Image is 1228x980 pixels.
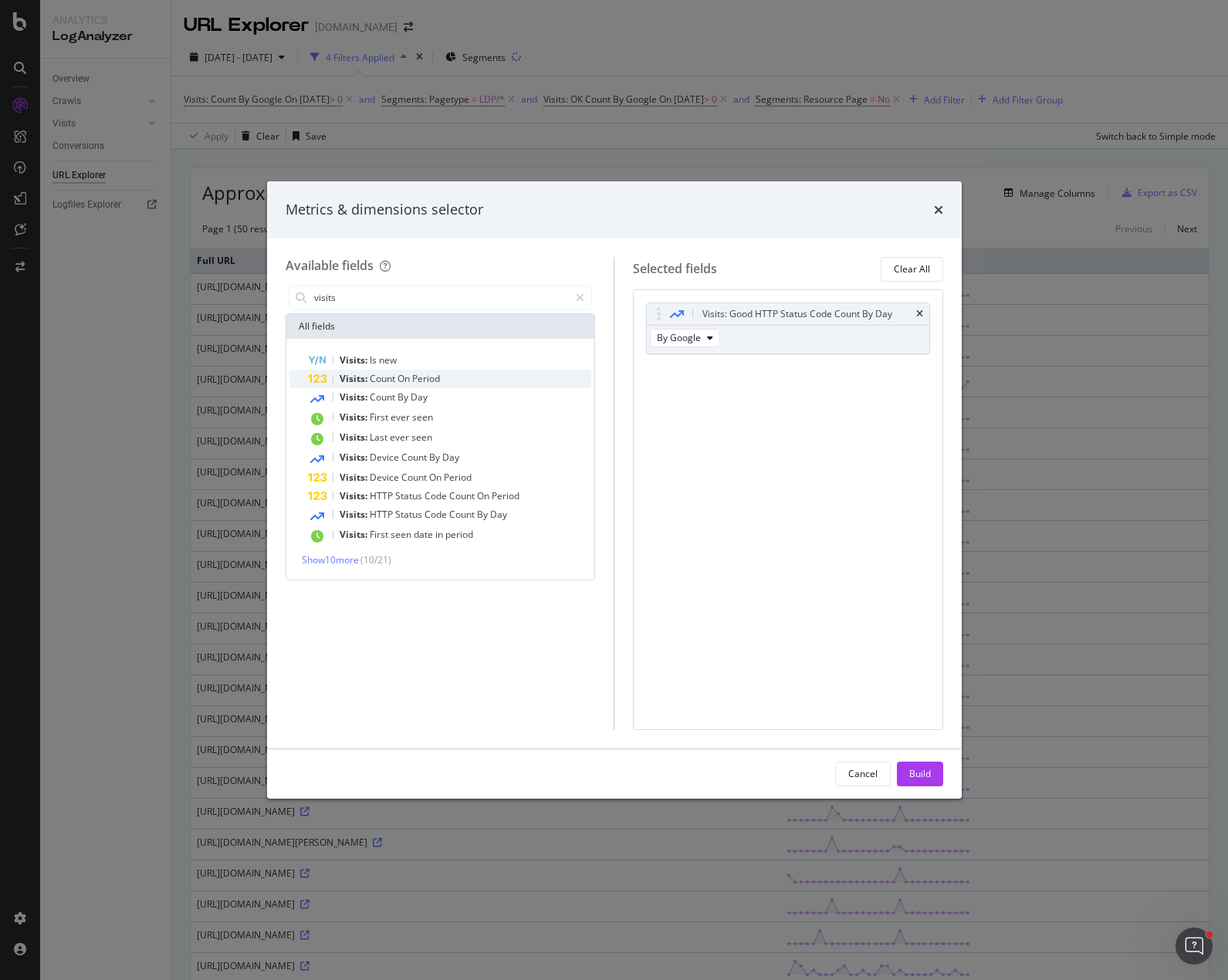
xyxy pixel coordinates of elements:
[934,200,943,220] div: times
[370,489,395,502] span: HTTP
[391,528,414,541] span: seen
[370,451,401,464] span: Device
[390,431,411,444] span: ever
[442,451,459,464] span: Day
[414,528,435,541] span: date
[490,508,507,521] span: Day
[477,489,492,502] span: On
[477,508,490,521] span: By
[650,329,720,347] button: By Google
[449,489,477,502] span: Count
[302,553,359,566] span: Show 10 more
[429,451,442,464] span: By
[370,508,395,521] span: HTTP
[411,390,428,404] span: Day
[412,411,433,424] span: seen
[313,286,570,309] input: Search by field name
[370,528,391,541] span: First
[370,411,391,424] span: First
[848,767,878,780] div: Cancel
[340,390,370,404] span: Visits:
[492,489,519,502] span: Period
[633,260,717,278] div: Selected fields
[909,767,931,780] div: Build
[425,489,449,502] span: Code
[391,411,412,424] span: ever
[360,553,391,566] span: ( 10 / 21 )
[370,372,397,385] span: Count
[395,508,425,521] span: Status
[370,390,397,404] span: Count
[286,200,483,220] div: Metrics & dimensions selector
[894,262,930,275] div: Clear All
[397,372,412,385] span: On
[881,257,943,282] button: Clear All
[286,257,374,274] div: Available fields
[646,302,930,354] div: Visits: Good HTTP Status Code Count By DaytimesBy Google
[286,314,595,339] div: All fields
[444,471,472,484] span: Period
[657,331,701,344] span: By Google
[340,411,370,424] span: Visits:
[370,353,379,367] span: Is
[835,762,891,786] button: Cancel
[379,353,397,367] span: new
[340,471,370,484] span: Visits:
[395,489,425,502] span: Status
[370,471,401,484] span: Device
[340,431,370,444] span: Visits:
[411,431,432,444] span: seen
[370,431,390,444] span: Last
[401,451,429,464] span: Count
[401,471,429,484] span: Count
[267,181,962,799] div: modal
[340,489,370,502] span: Visits:
[916,309,923,319] div: times
[445,528,473,541] span: period
[449,508,477,521] span: Count
[425,508,449,521] span: Code
[340,508,370,521] span: Visits:
[340,353,370,367] span: Visits:
[340,451,370,464] span: Visits:
[412,372,440,385] span: Period
[429,471,444,484] span: On
[897,762,943,786] button: Build
[435,528,445,541] span: in
[1176,928,1213,965] iframe: Intercom live chat
[702,306,892,322] div: Visits: Good HTTP Status Code Count By Day
[397,390,411,404] span: By
[340,528,370,541] span: Visits:
[340,372,370,385] span: Visits:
